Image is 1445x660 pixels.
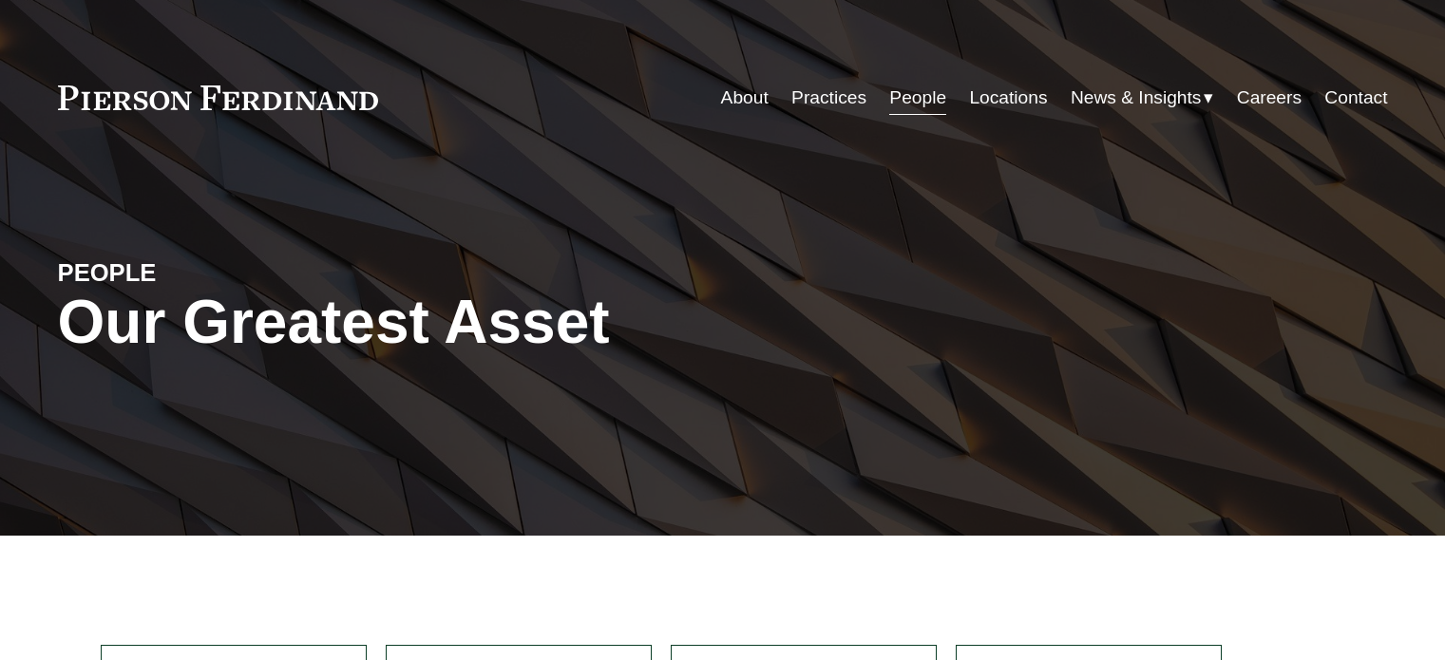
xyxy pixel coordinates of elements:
a: Practices [791,80,866,116]
h1: Our Greatest Asset [58,288,944,357]
a: Locations [969,80,1047,116]
a: About [721,80,769,116]
a: People [889,80,946,116]
h4: PEOPLE [58,257,390,288]
a: folder dropdown [1071,80,1214,116]
a: Contact [1324,80,1387,116]
a: Careers [1237,80,1302,116]
span: News & Insights [1071,82,1202,115]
